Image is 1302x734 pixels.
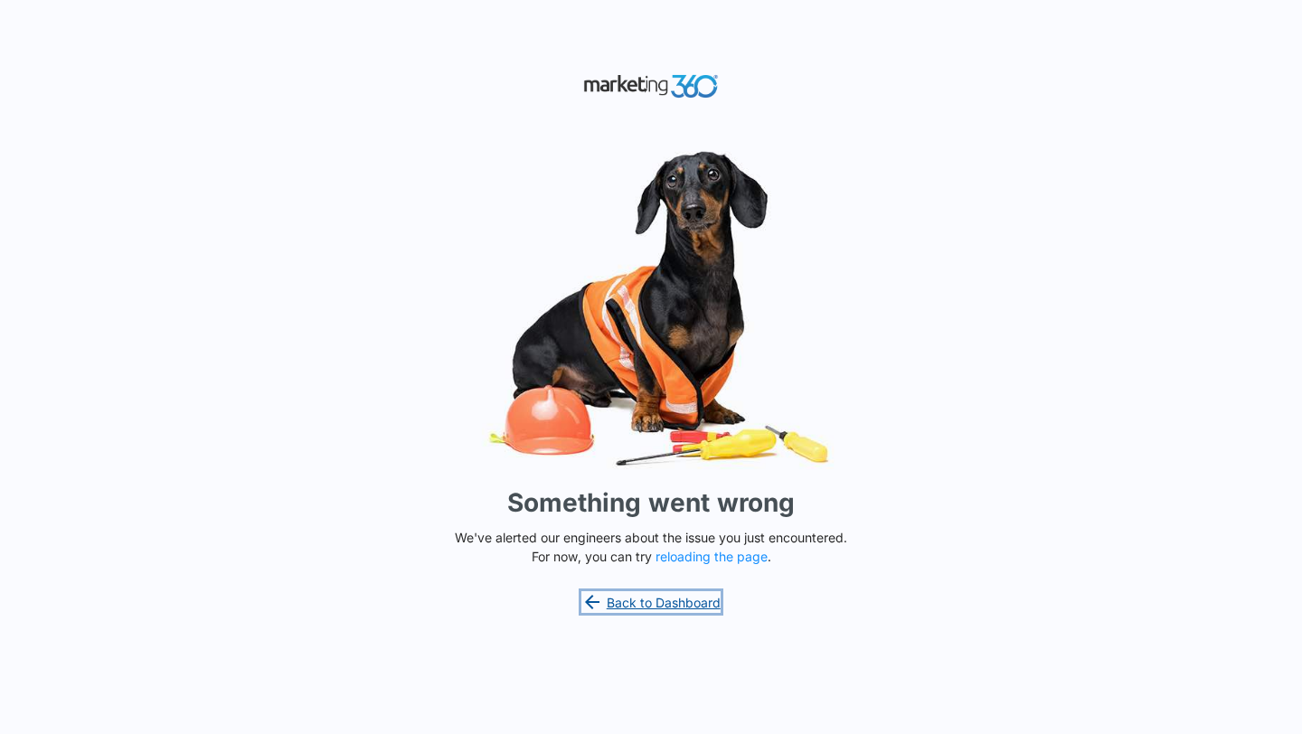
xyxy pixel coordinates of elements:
[583,71,719,102] img: Marketing 360 Logo
[448,528,854,566] p: We've alerted our engineers about the issue you just encountered. For now, you can try .
[380,140,922,477] img: Sad Dog
[581,591,721,613] a: Back to Dashboard
[507,484,795,522] h1: Something went wrong
[656,550,768,564] button: reloading the page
